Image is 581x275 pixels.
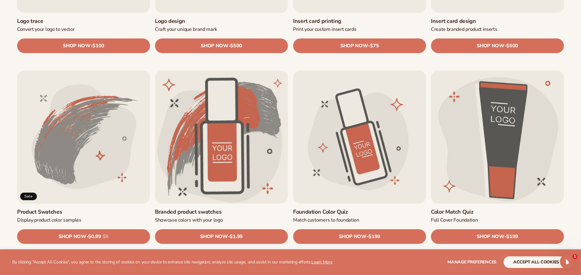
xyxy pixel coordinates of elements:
span: SHOP NOW [201,43,228,49]
span: $1.99 [230,234,243,240]
span: $199 [506,234,518,240]
a: SHOP NOW- $100 [17,39,150,53]
span: SHOP NOW [63,43,90,49]
a: Insert card design [431,18,564,25]
s: $5 [103,234,109,240]
a: SHOP NOW- $1.99 [155,229,288,244]
a: Product Swatches [17,208,150,215]
span: 1 [572,254,577,259]
a: Color Match Quiz [431,208,564,215]
a: SHOP NOW- $199 [293,229,426,244]
a: Branded product swatches [155,208,288,215]
a: Foundation Color Quiz [293,208,426,215]
a: SHOP NOW- $500 [155,39,288,53]
span: SHOP NOW [477,234,504,240]
span: Manage preferences [447,259,497,265]
span: $500 [506,43,518,49]
span: SHOP NOW [59,234,86,240]
a: SHOP NOW- $75 [293,39,426,53]
a: Learn More [311,259,332,265]
span: SHOP NOW [477,43,504,49]
span: $75 [370,43,379,49]
span: $199 [368,234,380,240]
button: Manage preferences [447,256,497,268]
span: $100 [92,43,104,49]
a: Insert card printing [293,18,426,25]
span: $500 [231,43,242,49]
span: SHOP NOW [339,234,366,240]
a: SHOP NOW- $500 [431,39,564,53]
a: Logo design [155,18,288,25]
span: SHOP NOW [340,43,368,49]
a: SHOP NOW- $199 [431,229,564,244]
span: SHOP NOW [200,234,228,240]
p: By clicking "Accept All Cookies", you agree to the storing of cookies on your device to enhance s... [12,260,332,265]
button: accept all cookies [504,256,569,268]
span: $0.99 [88,234,101,240]
a: SHOP NOW- $0.99 $5 [17,229,150,244]
iframe: Intercom live chat [560,254,575,269]
a: Logo trace [17,18,150,25]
